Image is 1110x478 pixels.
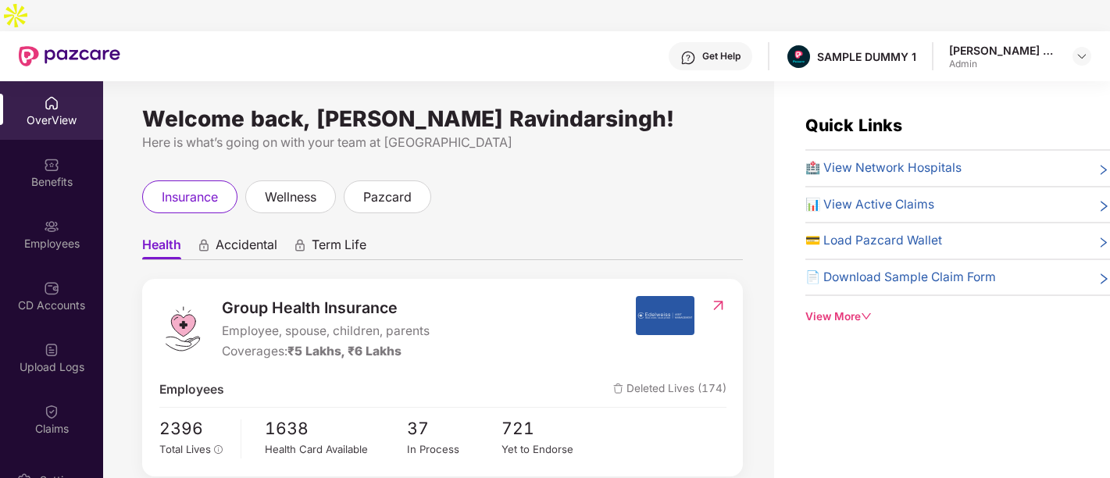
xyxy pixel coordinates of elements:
img: svg+xml;base64,PHN2ZyBpZD0iRHJvcGRvd24tMzJ4MzIiIHhtbG5zPSJodHRwOi8vd3d3LnczLm9yZy8yMDAwL3N2ZyIgd2... [1076,50,1088,62]
div: Coverages: [222,342,430,362]
span: wellness [265,187,316,207]
span: 2396 [159,416,230,441]
div: Here is what’s going on with your team at [GEOGRAPHIC_DATA] [142,133,743,152]
span: ₹5 Lakhs, ₹6 Lakhs [287,344,402,358]
span: right [1098,234,1110,251]
span: Term Life [312,237,366,259]
img: svg+xml;base64,PHN2ZyBpZD0iRW1wbG95ZWVzIiB4bWxucz0iaHR0cDovL3d3dy53My5vcmcvMjAwMC9zdmciIHdpZHRoPS... [44,219,59,234]
div: Welcome back, [PERSON_NAME] Ravindarsingh! [142,112,743,125]
span: Deleted Lives (174) [613,380,726,400]
span: right [1098,162,1110,178]
div: animation [197,238,211,252]
img: New Pazcare Logo [19,46,120,66]
span: Employee, spouse, children, parents [222,322,430,341]
div: In Process [407,441,501,458]
img: svg+xml;base64,PHN2ZyBpZD0iSG9tZSIgeG1sbnM9Imh0dHA6Ly93d3cudzMub3JnLzIwMDAvc3ZnIiB3aWR0aD0iMjAiIG... [44,95,59,111]
span: insurance [162,187,218,207]
span: right [1098,271,1110,287]
img: svg+xml;base64,PHN2ZyBpZD0iSGVscC0zMngzMiIgeG1sbnM9Imh0dHA6Ly93d3cudzMub3JnLzIwMDAvc3ZnIiB3aWR0aD... [680,50,696,66]
span: Group Health Insurance [222,296,430,320]
div: View More [805,309,1110,325]
span: Quick Links [805,115,902,135]
img: svg+xml;base64,PHN2ZyBpZD0iVXBsb2FkX0xvZ3MiIGRhdGEtbmFtZT0iVXBsb2FkIExvZ3MiIHhtbG5zPSJodHRwOi8vd3... [44,342,59,358]
div: Health Card Available [265,441,407,458]
img: svg+xml;base64,PHN2ZyBpZD0iQ0RfQWNjb3VudHMiIGRhdGEtbmFtZT0iQ0QgQWNjb3VudHMiIHhtbG5zPSJodHRwOi8vd3... [44,280,59,296]
span: info-circle [214,445,223,455]
span: pazcard [363,187,412,207]
div: Admin [949,58,1058,70]
span: Health [142,237,181,259]
img: svg+xml;base64,PHN2ZyBpZD0iQmVuZWZpdHMiIHhtbG5zPSJodHRwOi8vd3d3LnczLm9yZy8yMDAwL3N2ZyIgd2lkdGg9Ij... [44,157,59,173]
span: 1638 [265,416,407,441]
img: deleteIcon [613,383,623,394]
span: Accidental [216,237,277,259]
div: animation [293,238,307,252]
span: 37 [407,416,501,441]
img: RedirectIcon [710,298,726,313]
span: 💳 Load Pazcard Wallet [805,231,942,251]
img: insurerIcon [636,296,694,335]
span: Employees [159,380,224,400]
div: Yet to Endorse [501,441,596,458]
img: logo [159,305,206,352]
span: down [861,311,872,322]
div: Get Help [702,50,741,62]
span: right [1098,198,1110,215]
span: 🏥 View Network Hospitals [805,159,962,178]
img: svg+xml;base64,PHN2ZyBpZD0iQ2xhaW0iIHhtbG5zPSJodHRwOi8vd3d3LnczLm9yZy8yMDAwL3N2ZyIgd2lkdGg9IjIwIi... [44,404,59,419]
span: 721 [501,416,596,441]
span: 📄 Download Sample Claim Form [805,268,996,287]
span: 📊 View Active Claims [805,195,934,215]
div: SAMPLE DUMMY 1 [817,49,916,64]
span: Total Lives [159,443,211,455]
div: [PERSON_NAME] Ravindarsingh [949,43,1058,58]
img: Pazcare_Alternative_logo-01-01.png [787,45,810,68]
